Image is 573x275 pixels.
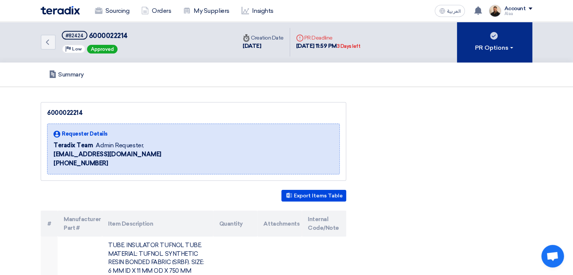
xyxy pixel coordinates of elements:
a: Orders [135,3,177,19]
div: #82424 [66,33,84,38]
div: PR Options [475,43,515,52]
span: Teradix Team [53,141,93,150]
th: # [41,211,58,237]
a: Sourcing [89,3,135,19]
img: MAA_1717931611039.JPG [489,5,501,17]
span: [EMAIL_ADDRESS][DOMAIN_NAME] [53,150,161,159]
div: [DATE] 11:59 PM [296,42,361,50]
div: Account [504,6,526,12]
div: Open chat [541,245,564,267]
a: Summary [41,63,92,87]
div: PR Deadline [296,34,361,42]
img: Teradix logo [41,6,80,15]
th: Item Description [102,211,213,237]
th: Quantity [213,211,258,237]
div: Alaa [504,12,532,16]
span: Approved [91,46,114,52]
span: Requester Details [62,130,108,138]
button: Export Items Table [281,190,346,202]
button: العربية [435,5,465,17]
span: العربية [447,9,460,14]
button: PR Options [457,22,532,63]
th: Internal Code/Note [302,211,346,237]
span: [PHONE_NUMBER] [53,159,108,168]
h5: Summary [49,71,84,78]
span: Admin Requester, [96,141,144,150]
th: Attachments [257,211,302,237]
div: [DATE] [243,42,284,50]
div: Creation Date [243,34,284,42]
a: My Suppliers [177,3,235,19]
span: Low [72,46,82,52]
div: 6000022214 [47,108,340,118]
span: 6000022214 [89,32,128,40]
th: Manufacturer Part # [58,211,102,237]
div: 3 Days left [337,43,361,50]
a: Insights [235,3,280,19]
